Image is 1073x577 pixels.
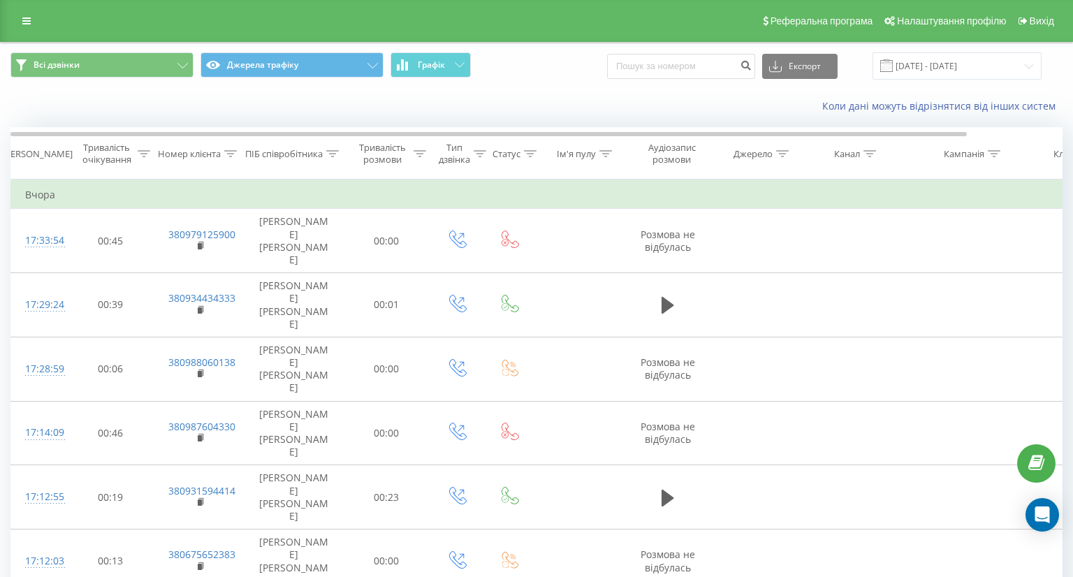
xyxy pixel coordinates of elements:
[771,15,873,27] span: Реферальна програма
[25,356,53,383] div: 17:28:59
[762,54,838,79] button: Експорт
[2,148,73,160] div: [PERSON_NAME]
[245,401,343,465] td: [PERSON_NAME] [PERSON_NAME]
[343,401,430,465] td: 00:00
[245,209,343,273] td: [PERSON_NAME] [PERSON_NAME]
[25,227,53,254] div: 17:33:54
[1030,15,1054,27] span: Вихід
[67,465,154,529] td: 00:19
[343,209,430,273] td: 00:00
[168,356,235,369] a: 380988060138
[25,291,53,319] div: 17:29:24
[492,148,520,160] div: Статус
[355,142,410,166] div: Тривалість розмови
[834,148,860,160] div: Канал
[343,273,430,337] td: 00:01
[343,337,430,401] td: 00:00
[245,465,343,529] td: [PERSON_NAME] [PERSON_NAME]
[439,142,470,166] div: Тип дзвінка
[168,420,235,433] a: 380987604330
[34,59,80,71] span: Всі дзвінки
[168,484,235,497] a: 380931594414
[200,52,384,78] button: Джерела трафіку
[607,54,755,79] input: Пошук за номером
[343,465,430,529] td: 00:23
[67,209,154,273] td: 00:45
[25,548,53,575] div: 17:12:03
[733,148,773,160] div: Джерело
[641,356,695,381] span: Розмова не відбулась
[897,15,1006,27] span: Налаштування профілю
[1025,498,1059,532] div: Open Intercom Messenger
[641,548,695,574] span: Розмова не відбулась
[557,148,596,160] div: Ім'я пулу
[168,228,235,241] a: 380979125900
[641,420,695,446] span: Розмова не відбулась
[67,401,154,465] td: 00:46
[822,99,1063,112] a: Коли дані можуть відрізнятися вiд інших систем
[168,548,235,561] a: 380675652383
[168,291,235,305] a: 380934434333
[245,148,323,160] div: ПІБ співробітника
[944,148,984,160] div: Кампанія
[10,52,194,78] button: Всі дзвінки
[67,273,154,337] td: 00:39
[25,419,53,446] div: 17:14:09
[638,142,706,166] div: Аудіозапис розмови
[245,273,343,337] td: [PERSON_NAME] [PERSON_NAME]
[158,148,221,160] div: Номер клієнта
[25,483,53,511] div: 17:12:55
[641,228,695,254] span: Розмова не відбулась
[245,337,343,401] td: [PERSON_NAME] [PERSON_NAME]
[418,60,445,70] span: Графік
[67,337,154,401] td: 00:06
[390,52,471,78] button: Графік
[79,142,134,166] div: Тривалість очікування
